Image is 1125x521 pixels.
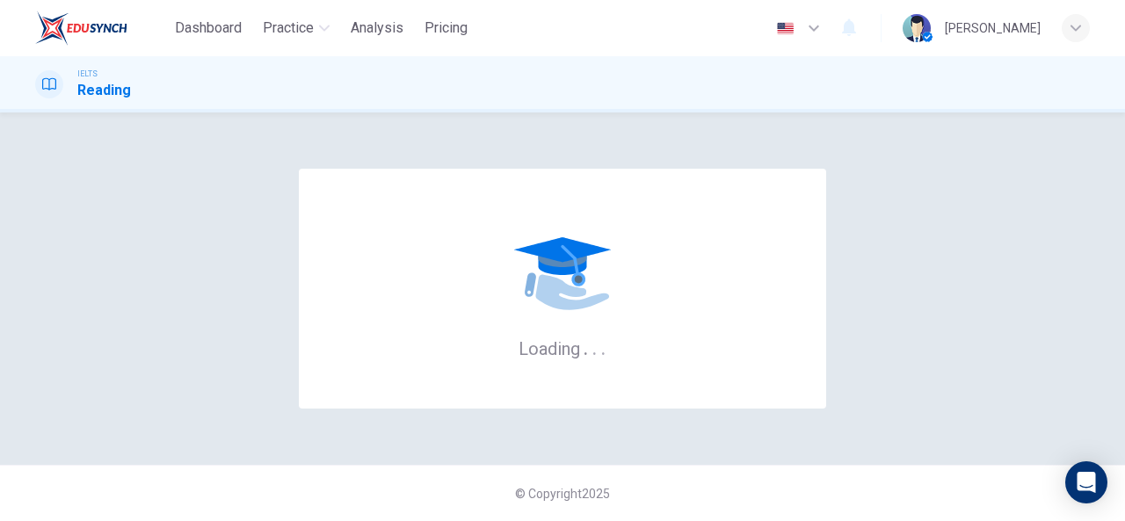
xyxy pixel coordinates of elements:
img: EduSynch logo [35,11,127,46]
div: Open Intercom Messenger [1065,461,1107,503]
h6: . [592,332,598,361]
button: Practice [256,12,337,44]
button: Analysis [344,12,410,44]
a: EduSynch logo [35,11,168,46]
h6: Loading [519,336,606,359]
span: Practice [263,18,314,39]
span: IELTS [77,68,98,80]
span: Pricing [425,18,468,39]
img: en [774,22,796,35]
h1: Reading [77,80,131,101]
div: [PERSON_NAME] [945,18,1041,39]
h6: . [583,332,589,361]
span: Analysis [351,18,403,39]
button: Dashboard [168,12,249,44]
span: © Copyright 2025 [515,487,610,501]
img: Profile picture [903,14,931,42]
span: Dashboard [175,18,242,39]
h6: . [600,332,606,361]
button: Pricing [417,12,475,44]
